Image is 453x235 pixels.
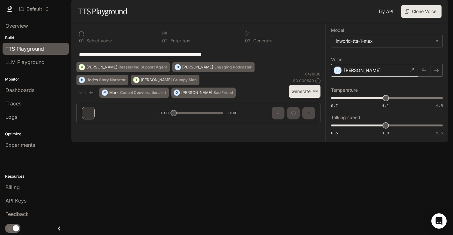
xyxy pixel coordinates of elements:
p: [PERSON_NAME] [86,65,117,69]
p: Voice [331,57,342,62]
h1: TTS Playground [78,5,127,18]
p: Generate [252,39,272,43]
p: 64 / 1000 [305,71,320,77]
button: D[PERSON_NAME]Engaging Podcaster [172,62,255,72]
button: A[PERSON_NAME]Reassuring Support Agent [76,62,170,72]
button: O[PERSON_NAME]Sad Friend [171,88,236,98]
p: Engaging Podcaster [214,65,252,69]
span: 1.1 [382,103,389,108]
div: M [102,88,108,98]
span: 1.5 [436,103,443,108]
button: MMarkCasual Conversationalist [99,88,169,98]
button: T[PERSON_NAME]Grumpy Man [131,75,199,85]
span: 0.7 [331,103,338,108]
p: Enter text [169,39,191,43]
p: 0 3 . [245,39,252,43]
button: HHadesStory Narrator [76,75,128,85]
p: Reassuring Support Agent [119,65,167,69]
div: H [79,75,85,85]
button: Clone Voice [401,5,442,18]
div: Open Intercom Messenger [431,213,447,229]
p: [PERSON_NAME] [344,67,381,74]
p: Default [26,6,42,12]
p: ⌘⏎ [313,89,318,93]
p: 0 1 . [79,39,85,43]
div: inworld-tts-1-max [331,35,442,47]
p: Mark [109,91,119,95]
p: [PERSON_NAME] [141,78,172,82]
p: Story Narrator [99,78,126,82]
span: 1.5 [436,130,443,136]
a: Try API [376,5,396,18]
div: inworld-tts-1-max [336,38,432,44]
div: O [174,88,180,98]
p: Sad Friend [213,91,233,95]
p: Casual Conversationalist [120,91,166,95]
p: [PERSON_NAME] [182,65,213,69]
div: A [79,62,85,72]
span: 1.0 [382,130,389,136]
div: D [175,62,181,72]
p: 0 2 . [162,39,169,43]
p: Select voice [85,39,112,43]
span: 0.5 [331,130,338,136]
button: Hide [76,88,97,98]
p: Model [331,28,344,32]
p: [PERSON_NAME] [181,91,212,95]
div: T [133,75,139,85]
p: Grumpy Man [173,78,197,82]
button: Open workspace menu [17,3,52,15]
p: Temperature [331,88,358,92]
p: Talking speed [331,115,360,120]
p: Hades [86,78,98,82]
button: Generate⌘⏎ [289,85,320,98]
